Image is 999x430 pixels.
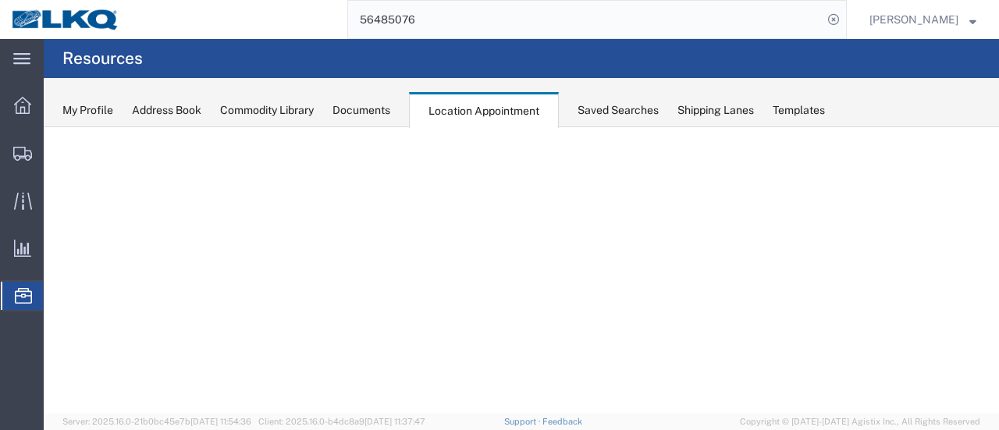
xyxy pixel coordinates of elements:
div: Commodity Library [220,102,314,119]
div: Templates [773,102,825,119]
span: Copyright © [DATE]-[DATE] Agistix Inc., All Rights Reserved [740,415,980,428]
div: Location Appointment [409,92,559,128]
span: [DATE] 11:54:36 [190,417,251,426]
img: logo [11,8,120,31]
div: Address Book [132,102,201,119]
a: Support [504,417,543,426]
a: Feedback [542,417,582,426]
span: Server: 2025.16.0-21b0bc45e7b [62,417,251,426]
span: Marc Metzger [869,11,958,28]
div: Shipping Lanes [677,102,754,119]
input: Search for shipment number, reference number [348,1,823,38]
div: My Profile [62,102,113,119]
div: Documents [332,102,390,119]
div: Saved Searches [578,102,659,119]
span: [DATE] 11:37:47 [364,417,425,426]
button: [PERSON_NAME] [869,10,977,29]
span: Client: 2025.16.0-b4dc8a9 [258,417,425,426]
h4: Resources [62,39,143,78]
iframe: FS Legacy Container [44,127,999,414]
